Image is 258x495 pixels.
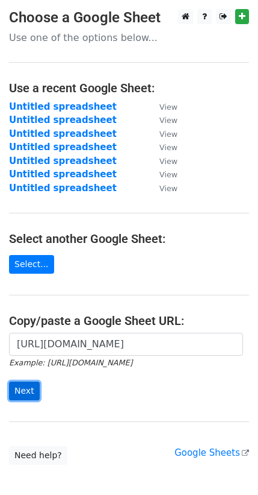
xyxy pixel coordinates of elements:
[9,446,67,465] a: Need help?
[147,169,177,180] a: View
[147,183,177,194] a: View
[9,183,117,194] a: Untitled spreadsheet
[9,115,117,125] a: Untitled spreadsheet
[9,382,40,400] input: Next
[147,156,177,166] a: View
[147,128,177,139] a: View
[159,130,177,139] small: View
[147,115,177,125] a: View
[9,128,117,139] a: Untitled spreadsheet
[9,314,249,328] h4: Copy/paste a Google Sheet URL:
[9,169,117,180] a: Untitled spreadsheet
[9,9,249,27] h3: Choose a Google Sheet
[9,142,117,153] a: Untitled spreadsheet
[159,102,177,112] small: View
[9,81,249,95] h4: Use a recent Google Sheet:
[9,31,249,44] p: Use one of the options below...
[9,101,117,112] a: Untitled spreadsheet
[9,333,243,356] input: Paste your Google Sheet URL here
[9,156,117,166] a: Untitled spreadsheet
[147,142,177,153] a: View
[159,157,177,166] small: View
[9,358,132,367] small: Example: [URL][DOMAIN_NAME]
[159,184,177,193] small: View
[9,232,249,246] h4: Select another Google Sheet:
[159,116,177,125] small: View
[159,143,177,152] small: View
[198,437,258,495] iframe: Chat Widget
[159,170,177,179] small: View
[147,101,177,112] a: View
[9,255,54,274] a: Select...
[174,447,249,458] a: Google Sheets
